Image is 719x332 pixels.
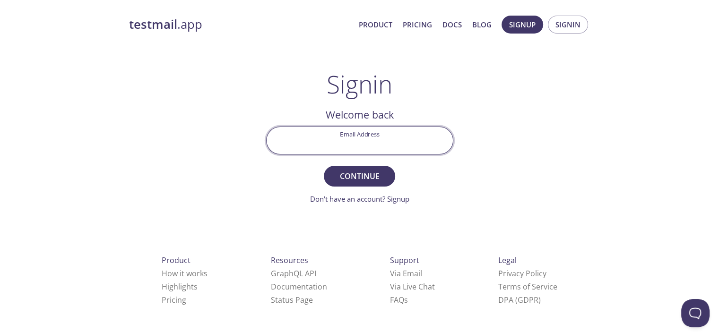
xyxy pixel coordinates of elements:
a: Blog [472,18,492,31]
a: Via Email [390,268,422,279]
span: s [404,295,408,305]
span: Support [390,255,419,265]
strong: testmail [129,16,177,33]
span: Legal [498,255,517,265]
span: Resources [271,255,308,265]
a: Docs [442,18,462,31]
a: FAQ [390,295,408,305]
a: Status Page [271,295,313,305]
a: Terms of Service [498,281,557,292]
a: Pricing [162,295,186,305]
span: Signin [555,18,580,31]
h2: Welcome back [266,107,453,123]
a: Product [359,18,392,31]
a: Don't have an account? Signup [310,194,409,204]
span: Continue [334,170,384,183]
button: Continue [324,166,395,187]
span: Signup [509,18,536,31]
a: GraphQL API [271,268,316,279]
a: testmail.app [129,17,351,33]
a: Highlights [162,281,198,292]
a: Documentation [271,281,327,292]
a: Pricing [403,18,432,31]
a: Privacy Policy [498,268,546,279]
button: Signup [502,16,543,34]
a: DPA (GDPR) [498,295,541,305]
h1: Signin [327,70,392,98]
a: How it works [162,268,208,279]
a: Via Live Chat [390,281,435,292]
iframe: Help Scout Beacon - Open [681,299,710,327]
button: Signin [548,16,588,34]
span: Product [162,255,191,265]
